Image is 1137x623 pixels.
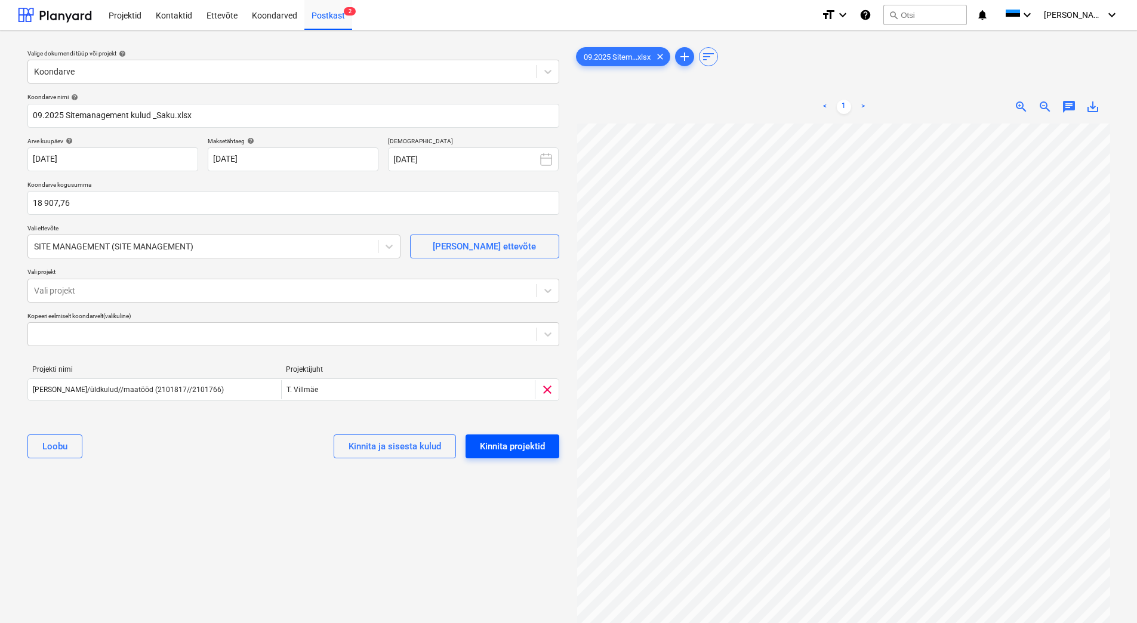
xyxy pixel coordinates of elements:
span: chat [1062,100,1076,114]
p: Vali ettevõte [27,224,400,235]
span: 09.2025 Sitem...xlsx [577,53,658,61]
div: Projektijuht [286,365,530,374]
p: [DEMOGRAPHIC_DATA] [388,137,559,147]
span: help [63,137,73,144]
div: Koondarve nimi [27,93,559,101]
button: Kinnita ja sisesta kulud [334,434,456,458]
span: search [889,10,898,20]
span: clear [540,383,554,397]
div: T. Villmäe [281,380,534,399]
div: Projekti nimi [32,365,276,374]
div: Arve kuupäev [27,137,198,145]
input: Koondarve nimi [27,104,559,128]
span: 2 [344,7,356,16]
i: keyboard_arrow_down [836,8,850,22]
div: Kopeeri eelmiselt koondarvelt (valikuline) [27,312,559,320]
span: zoom_in [1014,100,1028,114]
span: [PERSON_NAME] [1044,10,1104,20]
i: keyboard_arrow_down [1105,8,1119,22]
span: zoom_out [1038,100,1052,114]
div: [PERSON_NAME]/üldkulud//maatööd (2101817//2101766) [33,385,224,394]
i: notifications [976,8,988,22]
a: Next page [856,100,870,114]
span: help [116,50,126,57]
div: [PERSON_NAME] ettevõte [433,239,536,254]
div: Kinnita ja sisesta kulud [349,439,441,454]
input: Tähtaega pole määratud [208,147,378,171]
input: Koondarve kogusumma [27,191,559,215]
a: Previous page [818,100,832,114]
button: Kinnita projektid [466,434,559,458]
input: Arve kuupäeva pole määratud. [27,147,198,171]
span: sort [701,50,716,64]
div: Valige dokumendi tüüp või projekt [27,50,559,57]
iframe: Chat Widget [1077,566,1137,623]
div: 09.2025 Sitem...xlsx [576,47,670,66]
button: Loobu [27,434,82,458]
div: Loobu [42,439,67,454]
p: Koondarve kogusumma [27,181,559,191]
button: [DATE] [388,147,559,171]
span: add [677,50,692,64]
button: Otsi [883,5,967,25]
i: format_size [821,8,836,22]
i: Abikeskus [859,8,871,22]
span: help [69,94,78,101]
span: save_alt [1086,100,1100,114]
span: clear [653,50,667,64]
span: help [245,137,254,144]
p: Vali projekt [27,268,559,278]
i: keyboard_arrow_down [1020,8,1034,22]
div: Kinnita projektid [480,439,545,454]
button: [PERSON_NAME] ettevõte [410,235,559,258]
a: Page 1 is your current page [837,100,851,114]
div: Maksetähtaeg [208,137,378,145]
